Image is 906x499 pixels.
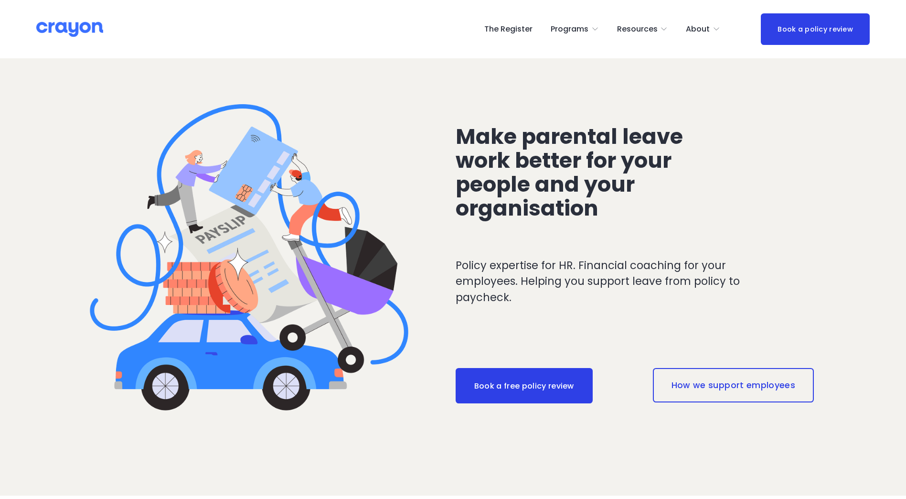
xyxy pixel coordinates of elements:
[761,13,870,44] a: Book a policy review
[686,22,720,37] a: folder dropdown
[456,121,688,223] span: Make parental leave work better for your people and your organisation
[653,368,814,402] a: How we support employees
[617,22,658,36] span: Resources
[551,22,599,37] a: folder dropdown
[456,258,779,306] p: Policy expertise for HR. Financial coaching for your employees. Helping you support leave from po...
[686,22,710,36] span: About
[36,21,103,38] img: Crayon
[551,22,588,36] span: Programs
[617,22,668,37] a: folder dropdown
[456,368,593,403] a: Book a free policy review
[484,22,533,37] a: The Register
